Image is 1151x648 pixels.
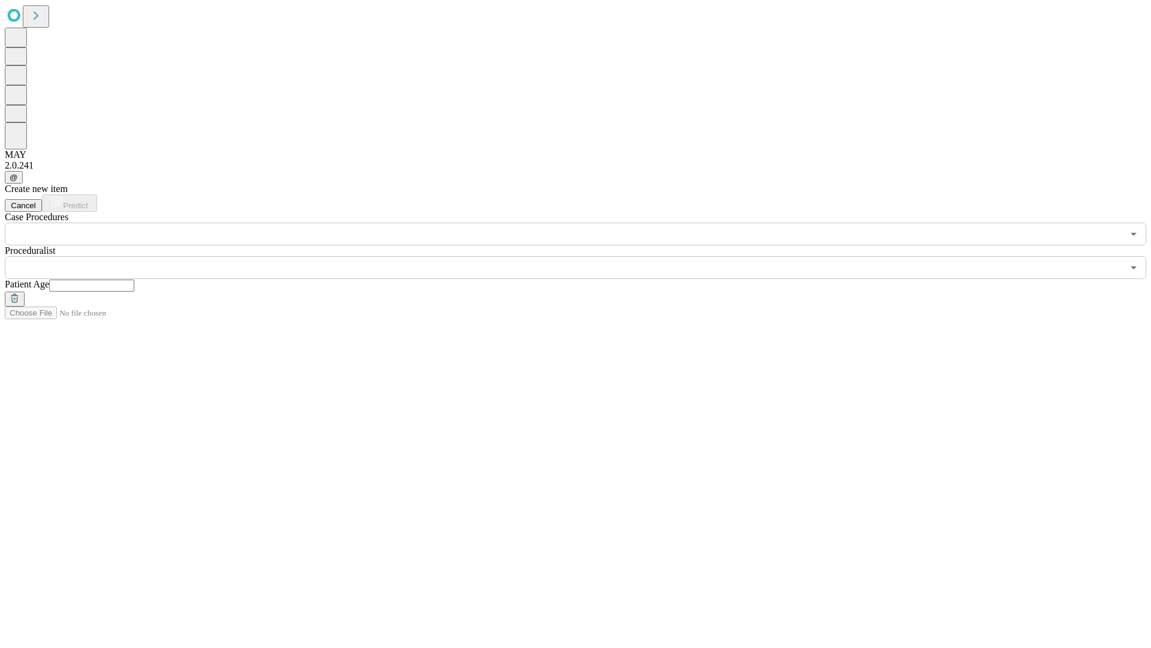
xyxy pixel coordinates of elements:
[5,212,68,222] span: Scheduled Procedure
[10,173,18,182] span: @
[1125,259,1142,276] button: Open
[5,149,1146,160] div: MAY
[5,279,49,289] span: Patient Age
[42,194,97,212] button: Predict
[5,199,42,212] button: Cancel
[5,171,23,184] button: @
[5,160,1146,171] div: 2.0.241
[63,201,88,210] span: Predict
[1125,226,1142,242] button: Open
[5,184,68,194] span: Create new item
[11,201,36,210] span: Cancel
[5,245,55,256] span: Proceduralist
